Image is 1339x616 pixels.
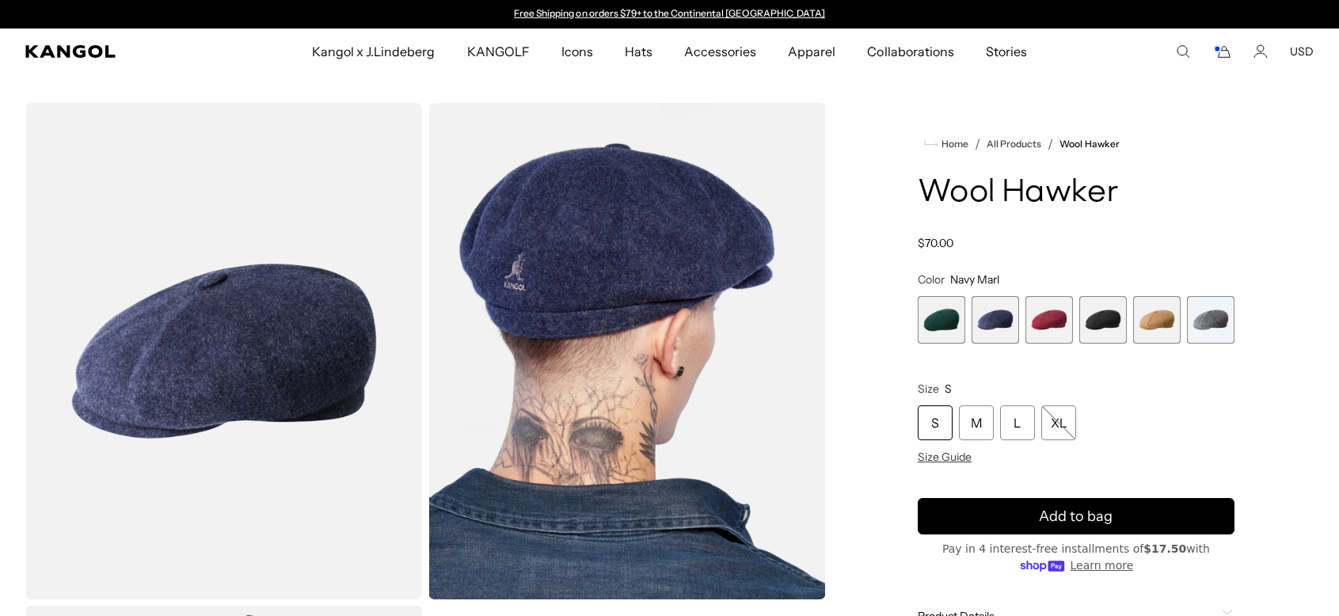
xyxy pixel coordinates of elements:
[1041,135,1053,154] li: /
[986,29,1027,74] span: Stories
[1253,44,1268,59] a: Account
[546,29,609,74] a: Icons
[507,8,833,21] div: Announcement
[625,29,652,74] span: Hats
[507,8,833,21] div: 1 of 2
[938,139,968,150] span: Home
[1176,44,1190,59] summary: Search here
[467,29,530,74] span: KANGOLF
[970,29,1043,74] a: Stories
[561,29,593,74] span: Icons
[25,45,206,58] a: Kangol
[918,498,1234,534] button: Add to bag
[1187,296,1234,344] label: Flannel
[918,296,965,344] div: 1 of 6
[1039,506,1113,527] span: Add to bag
[1133,296,1181,344] label: Camel
[1212,44,1231,59] button: Cart
[950,272,999,287] span: Navy Marl
[867,29,953,74] span: Collaborations
[788,29,835,74] span: Apparel
[918,272,945,287] span: Color
[772,29,851,74] a: Apparel
[1079,296,1127,344] div: 4 of 6
[1000,405,1035,440] div: L
[1290,44,1314,59] button: USD
[918,296,965,344] label: Deep Emerald
[507,8,833,21] slideshow-component: Announcement bar
[25,103,422,599] img: color-navy-marl
[609,29,668,74] a: Hats
[668,29,772,74] a: Accessories
[451,29,546,74] a: KANGOLF
[918,450,972,464] span: Size Guide
[918,405,953,440] div: S
[1079,296,1127,344] label: Black
[959,405,994,440] div: M
[851,29,969,74] a: Collaborations
[312,29,436,74] span: Kangol x J.Lindeberg
[918,382,939,396] span: Size
[1041,405,1076,440] div: XL
[972,296,1019,344] label: Navy Marl
[972,296,1019,344] div: 2 of 6
[1187,296,1234,344] div: 6 of 6
[296,29,451,74] a: Kangol x J.Lindeberg
[428,103,825,599] img: navy-marl
[918,236,953,250] span: $70.00
[918,176,1234,211] h1: Wool Hawker
[1025,296,1073,344] label: Cranberry
[1025,296,1073,344] div: 3 of 6
[918,135,1234,154] nav: breadcrumbs
[1133,296,1181,344] div: 5 of 6
[945,382,952,396] span: S
[924,137,968,151] a: Home
[968,135,980,154] li: /
[514,7,825,19] a: Free Shipping on orders $79+ to the Continental [GEOGRAPHIC_DATA]
[987,139,1041,150] a: All Products
[1059,139,1119,150] a: Wool Hawker
[684,29,756,74] span: Accessories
